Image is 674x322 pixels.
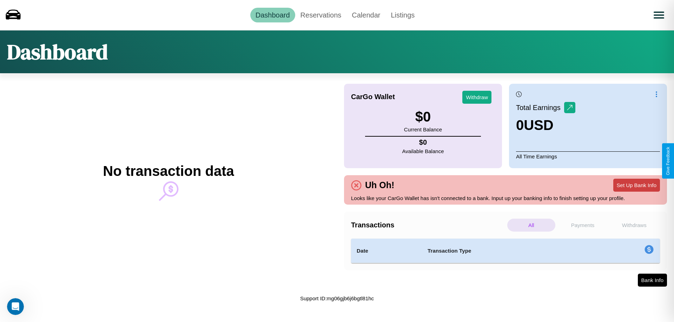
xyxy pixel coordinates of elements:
[402,138,444,146] h4: $ 0
[300,294,374,303] p: Support ID: mg06gjb6j6bgtl81hc
[516,101,564,114] p: Total Earnings
[649,5,669,25] button: Open menu
[351,93,395,101] h4: CarGo Wallet
[516,151,660,161] p: All Time Earnings
[7,298,24,315] iframe: Intercom live chat
[666,147,670,175] div: Give Feedback
[385,8,420,22] a: Listings
[404,125,442,134] p: Current Balance
[559,219,607,232] p: Payments
[346,8,385,22] a: Calendar
[295,8,347,22] a: Reservations
[428,247,587,255] h4: Transaction Type
[351,193,660,203] p: Looks like your CarGo Wallet has isn't connected to a bank. Input up your banking info to finish ...
[357,247,416,255] h4: Date
[351,239,660,263] table: simple table
[362,180,398,190] h4: Uh Oh!
[103,163,234,179] h2: No transaction data
[507,219,555,232] p: All
[351,221,505,229] h4: Transactions
[402,146,444,156] p: Available Balance
[7,37,108,66] h1: Dashboard
[462,91,491,104] button: Withdraw
[404,109,442,125] h3: $ 0
[610,219,658,232] p: Withdraws
[516,117,575,133] h3: 0 USD
[613,179,660,192] button: Set Up Bank Info
[250,8,295,22] a: Dashboard
[638,274,667,287] button: Bank Info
